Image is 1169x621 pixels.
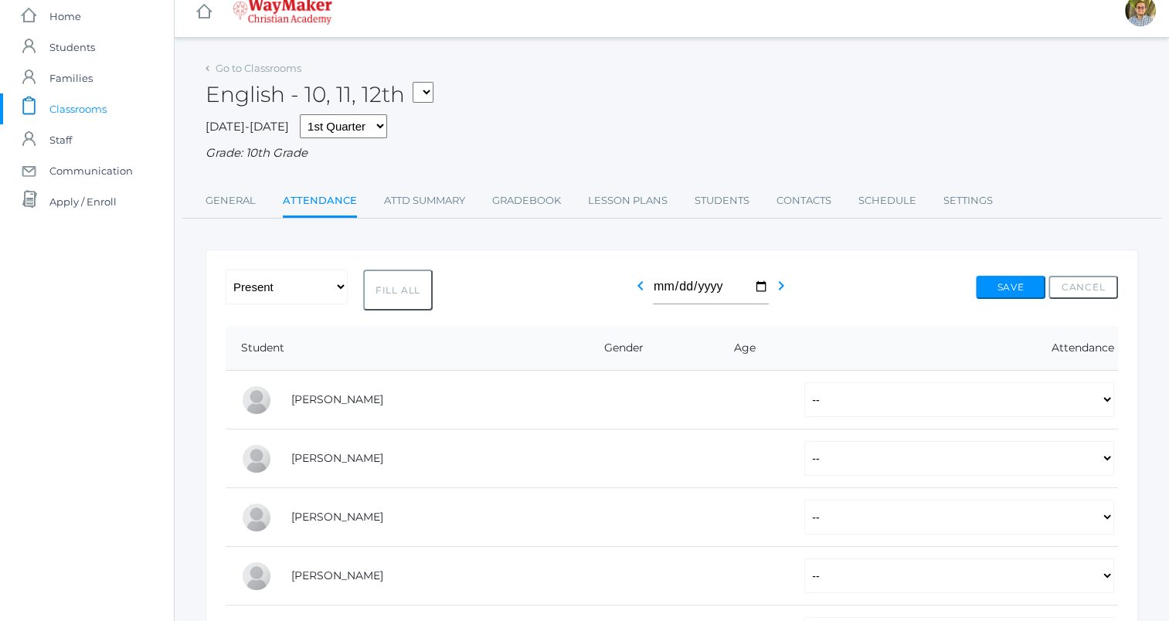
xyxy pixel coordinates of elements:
div: Wyatt Hill [241,443,272,474]
div: Grade: 10th Grade [206,144,1138,162]
span: Students [49,32,95,63]
div: Ryan Lawler [241,502,272,533]
a: [PERSON_NAME] [291,392,383,406]
a: chevron_right [772,283,790,298]
span: Home [49,1,81,32]
span: Families [49,63,93,93]
span: Staff [49,124,72,155]
div: Reese Carr [241,385,272,416]
button: Cancel [1048,276,1118,299]
span: [DATE]-[DATE] [206,119,289,134]
div: Wylie Myers [241,561,272,592]
span: Apply / Enroll [49,186,117,217]
a: chevron_left [631,283,650,298]
a: Schedule [858,185,916,216]
span: Classrooms [49,93,107,124]
a: [PERSON_NAME] [291,510,383,524]
th: Student [226,326,546,371]
i: chevron_right [772,277,790,295]
a: Attendance [283,185,357,219]
th: Age [689,326,789,371]
h2: English - 10, 11, 12th [206,83,433,107]
a: Attd Summary [384,185,465,216]
th: Gender [546,326,689,371]
th: Attendance [789,326,1118,371]
span: Communication [49,155,133,186]
a: Settings [943,185,993,216]
button: Save [976,276,1045,299]
a: General [206,185,256,216]
a: Lesson Plans [588,185,668,216]
a: Gradebook [492,185,561,216]
i: chevron_left [631,277,650,295]
a: Go to Classrooms [216,62,301,74]
a: Students [695,185,749,216]
a: [PERSON_NAME] [291,451,383,465]
a: Contacts [777,185,831,216]
a: [PERSON_NAME] [291,568,383,582]
button: Fill All [363,270,433,310]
